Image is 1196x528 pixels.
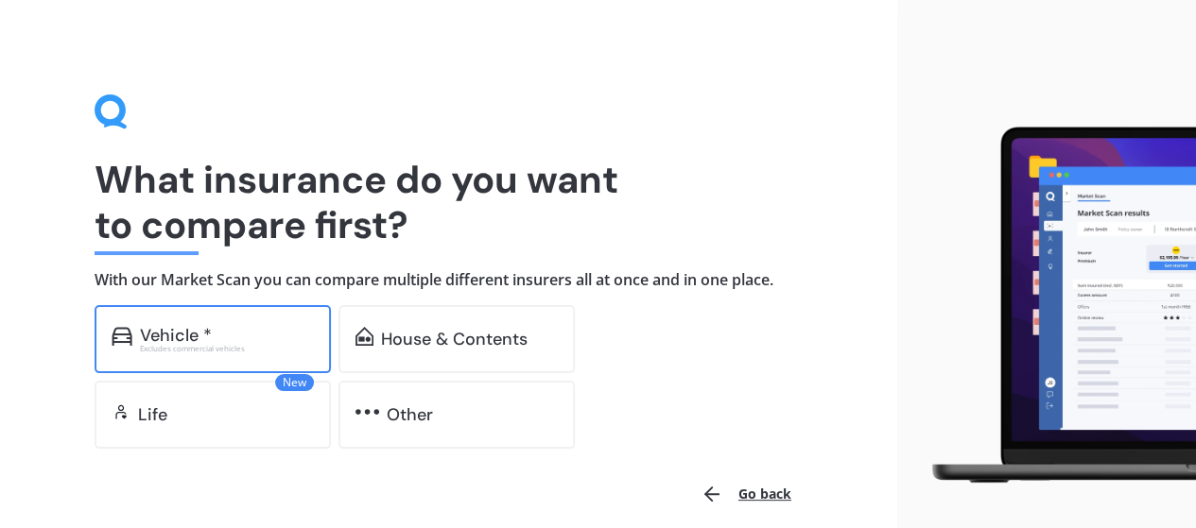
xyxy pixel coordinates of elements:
h1: What insurance do you want to compare first? [95,157,803,247]
img: car.f15378c7a67c060ca3f3.svg [112,327,132,346]
img: other.81dba5aafe580aa69f38.svg [355,402,379,421]
div: House & Contents [381,330,528,349]
div: Excludes commercial vehicles [140,345,314,352]
h4: With our Market Scan you can compare multiple different insurers all at once and in one place. [95,270,803,290]
div: Life [138,405,167,424]
img: laptop.webp [912,119,1196,491]
img: home-and-contents.b802091223b8502ef2dd.svg [355,327,373,346]
div: Vehicle * [140,326,212,345]
img: life.f720d6a2d7cdcd3ad642.svg [112,402,130,421]
div: Other [387,405,433,424]
button: Go back [689,471,803,517]
span: New [275,374,314,391]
